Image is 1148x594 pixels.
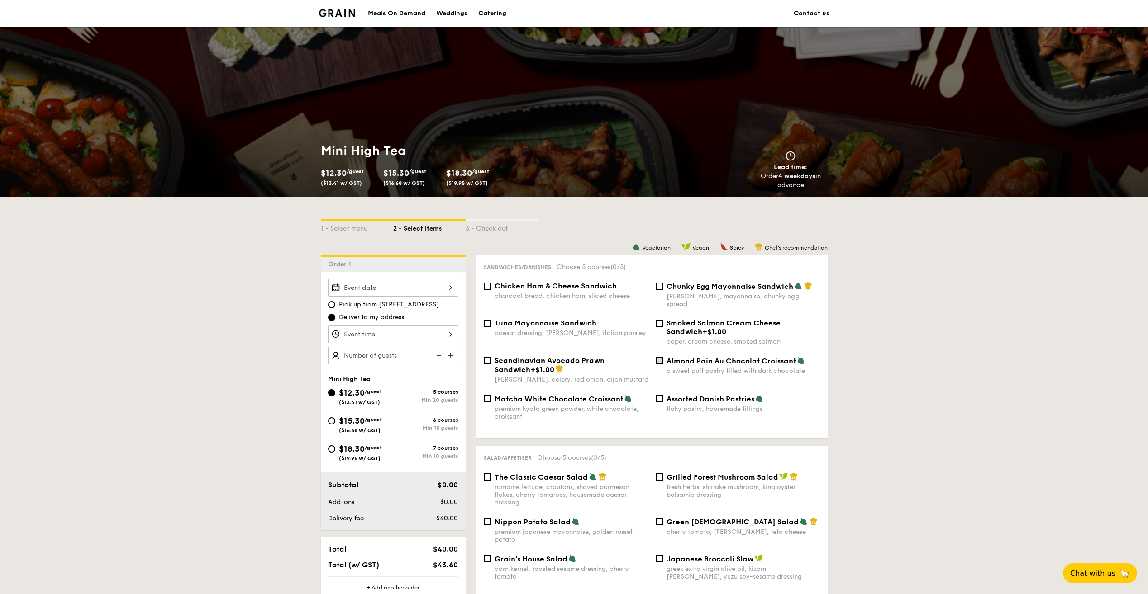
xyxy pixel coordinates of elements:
span: Chef's recommendation [765,245,828,251]
span: Smoked Salmon Cream Cheese Sandwich [667,319,781,336]
span: $0.00 [438,481,458,489]
div: Min 15 guests [393,425,458,431]
button: Chat with us🦙 [1063,563,1137,583]
div: 2 - Select items [393,221,466,233]
span: Total (w/ GST) [328,561,379,569]
input: Almond Pain Au Chocolat Croissanta sweet puff pastry filled with dark chocolate [656,357,663,364]
img: icon-reduce.1d2dbef1.svg [431,347,445,364]
span: /guest [472,168,489,174]
span: ($13.41 w/ GST) [321,180,362,186]
div: charcoal bread, chicken ham, sliced cheese [495,292,648,300]
img: icon-vegetarian.fe4039eb.svg [632,243,640,251]
span: ($16.68 w/ GST) [339,427,381,434]
span: $12.30 [339,388,365,398]
input: Nippon Potato Saladpremium japanese mayonnaise, golden russet potato [484,518,491,525]
span: Mini High Tea [328,375,371,383]
a: Logotype [319,9,356,17]
img: icon-chef-hat.a58ddaea.svg [804,282,812,290]
input: Grilled Forest Mushroom Saladfresh herbs, shiitake mushroom, king oyster, balsamic dressing [656,473,663,481]
input: Green [DEMOGRAPHIC_DATA] Saladcherry tomato, [PERSON_NAME], feta cheese [656,518,663,525]
span: $40.00 [436,514,458,522]
div: premium kyoto green powder, white chocolate, croissant [495,405,648,420]
input: Matcha White Chocolate Croissantpremium kyoto green powder, white chocolate, croissant [484,395,491,402]
span: Vegetarian [642,245,671,251]
input: Event time [328,325,458,343]
img: icon-vegetarian.fe4039eb.svg [624,394,632,402]
div: premium japanese mayonnaise, golden russet potato [495,528,648,543]
input: The Classic Caesar Saladromaine lettuce, croutons, shaved parmesan flakes, cherry tomatoes, house... [484,473,491,481]
span: The Classic Caesar Salad [495,473,588,481]
input: Chunky Egg Mayonnaise Sandwich[PERSON_NAME], mayonnaise, chunky egg spread [656,283,663,290]
span: /guest [347,168,364,174]
span: Total [328,545,347,553]
span: Grilled Forest Mushroom Salad [667,473,778,481]
input: $18.30/guest($19.95 w/ GST)7 coursesMin 10 guests [328,445,335,453]
input: Smoked Salmon Cream Cheese Sandwich+$1.00caper, cream cheese, smoked salmon [656,320,663,327]
span: ($13.41 w/ GST) [339,399,380,405]
span: Chicken Ham & Cheese Sandwich [495,282,617,290]
div: 3 - Check out [466,221,538,233]
img: icon-vegetarian.fe4039eb.svg [797,356,805,364]
input: Tuna Mayonnaise Sandwichcaesar dressing, [PERSON_NAME], italian parsley [484,320,491,327]
span: Assorted Danish Pastries [667,395,754,403]
div: greek extra virgin olive oil, kizami [PERSON_NAME], yuzu soy-sesame dressing [667,565,820,580]
img: icon-vegetarian.fe4039eb.svg [589,472,597,481]
span: Tuna Mayonnaise Sandwich [495,319,596,327]
div: 5 courses [393,389,458,395]
span: +$1.00 [530,365,554,374]
h1: Mini High Tea [321,143,571,159]
span: ($16.68 w/ GST) [383,180,425,186]
span: $40.00 [433,545,458,553]
span: ($19.95 w/ GST) [339,455,381,462]
div: [PERSON_NAME], celery, red onion, dijon mustard [495,376,648,383]
div: a sweet puff pastry filled with dark chocolate [667,367,820,375]
img: icon-clock.2db775ea.svg [784,151,797,161]
span: $15.30 [383,168,409,178]
div: Min 10 guests [393,453,458,459]
span: Nippon Potato Salad [495,518,571,526]
img: icon-vegan.f8ff3823.svg [681,243,691,251]
img: icon-vegetarian.fe4039eb.svg [572,517,580,525]
input: Japanese Broccoli Slawgreek extra virgin olive oil, kizami [PERSON_NAME], yuzu soy-sesame dressing [656,555,663,562]
span: Add-ons [328,498,354,506]
span: Lead time: [774,163,807,171]
span: Japanese Broccoli Slaw [667,555,753,563]
span: Deliver to my address [339,313,404,322]
img: Grain [319,9,356,17]
input: Scandinavian Avocado Prawn Sandwich+$1.00[PERSON_NAME], celery, red onion, dijon mustard [484,357,491,364]
img: icon-vegetarian.fe4039eb.svg [800,517,808,525]
span: Green [DEMOGRAPHIC_DATA] Salad [667,518,799,526]
img: icon-add.58712e84.svg [445,347,458,364]
input: Deliver to my address [328,314,335,321]
span: Choose 5 courses [537,454,606,462]
input: Event date [328,279,458,297]
input: Pick up from [STREET_ADDRESS] [328,301,335,308]
img: icon-spicy.37a8142b.svg [720,243,728,251]
img: icon-chef-hat.a58ddaea.svg [599,472,607,481]
input: $15.30/guest($16.68 w/ GST)6 coursesMin 15 guests [328,417,335,424]
strong: 4 weekdays [778,172,815,180]
input: Grain's House Saladcorn kernel, roasted sesame dressing, cherry tomato [484,555,491,562]
span: Sandwiches/Danishes [484,264,551,270]
span: Order 1 [328,260,355,268]
span: $0.00 [440,498,458,506]
img: icon-chef-hat.a58ddaea.svg [555,365,563,373]
div: flaky pastry, housemade fillings [667,405,820,413]
img: icon-chef-hat.a58ddaea.svg [810,517,818,525]
span: (0/5) [610,263,626,271]
div: 1 - Select menu [321,221,393,233]
input: Chicken Ham & Cheese Sandwichcharcoal bread, chicken ham, sliced cheese [484,283,491,290]
div: Order in advance [750,172,831,190]
div: cherry tomato, [PERSON_NAME], feta cheese [667,528,820,536]
span: /guest [365,444,382,451]
span: Chat with us [1070,569,1115,578]
span: Subtotal [328,481,359,489]
span: $15.30 [339,416,365,426]
span: Grain's House Salad [495,555,567,563]
span: Spicy [730,245,744,251]
div: 7 courses [393,445,458,451]
span: ($19.95 w/ GST) [446,180,488,186]
div: fresh herbs, shiitake mushroom, king oyster, balsamic dressing [667,483,820,499]
span: $18.30 [339,444,365,454]
span: Scandinavian Avocado Prawn Sandwich [495,356,605,374]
